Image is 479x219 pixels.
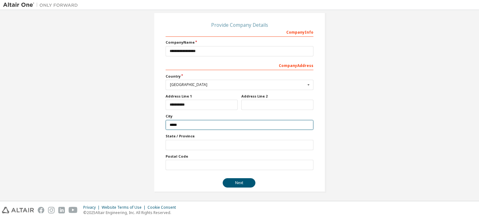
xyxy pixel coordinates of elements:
div: Website Terms of Use [102,205,148,210]
label: Address Line 1 [166,94,238,99]
label: City [166,114,313,119]
img: altair_logo.svg [2,207,34,213]
label: Postal Code [166,154,313,159]
div: Company Address [166,60,313,70]
img: instagram.svg [48,207,55,213]
img: linkedin.svg [58,207,65,213]
label: State / Province [166,134,313,139]
img: Altair One [3,2,81,8]
div: Provide Company Details [166,23,313,27]
img: youtube.svg [69,207,78,213]
img: facebook.svg [38,207,44,213]
div: [GEOGRAPHIC_DATA] [170,83,306,87]
div: Cookie Consent [148,205,180,210]
div: Company Info [166,27,313,37]
label: Company Name [166,40,313,45]
p: © 2025 Altair Engineering, Inc. All Rights Reserved. [83,210,180,215]
label: Country [166,74,313,79]
div: Privacy [83,205,102,210]
label: Address Line 2 [241,94,313,99]
button: Next [223,178,255,188]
